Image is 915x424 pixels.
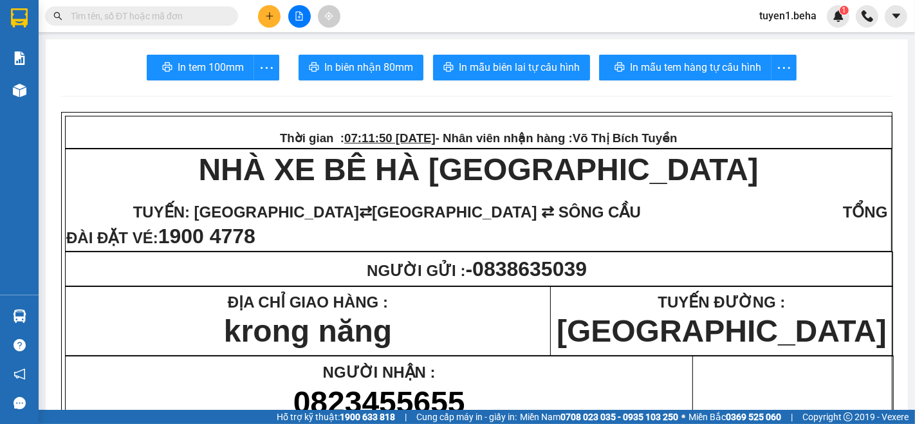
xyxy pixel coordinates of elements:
img: qr-code [767,364,819,416]
button: more [254,55,279,80]
img: phone-icon [862,10,873,22]
span: ⚪️ [681,414,685,419]
img: warehouse-icon [13,309,26,323]
span: In biên nhận 80mm [324,59,413,75]
span: more [254,60,279,76]
span: TUYẾN: [GEOGRAPHIC_DATA] [133,203,359,221]
span: printer [309,62,319,74]
span: tuyen1.beha [749,8,827,24]
span: copyright [844,412,853,421]
span: - [466,257,587,281]
span: aim [324,12,333,21]
span: | [405,410,407,424]
span: ⇄ [359,203,372,221]
span: TUYẾN ĐƯỜNG : [658,293,786,311]
span: NGƯỜI NHẬN : [323,364,436,381]
span: Thời gian : - Nhân viên nhận hàng : [280,131,678,145]
span: 07:11:50 [DATE] [344,131,436,145]
span: search [53,12,62,21]
span: printer [443,62,454,74]
img: solution-icon [13,51,26,65]
span: 0823455655 [293,385,465,419]
button: aim [318,5,340,28]
button: plus [258,5,281,28]
button: printerIn tem 100mm [147,55,254,80]
span: plus [265,12,274,21]
span: Miền Nam [520,410,678,424]
strong: 1900 633 818 [340,412,395,422]
img: warehouse-icon [13,84,26,97]
span: In tem 100mm [178,59,244,75]
span: Cung cấp máy in - giấy in: [416,410,517,424]
button: caret-down [885,5,907,28]
span: In mẫu biên lai tự cấu hình [459,59,580,75]
span: 0838635039 [472,257,587,281]
span: Miền Bắc [689,410,781,424]
sup: 1 [840,6,849,15]
span: krong năng [224,314,392,348]
span: [GEOGRAPHIC_DATA] ⇄ SÔNG CẦU [372,203,641,221]
span: printer [162,62,172,74]
span: | [791,410,793,424]
button: more [771,55,797,80]
button: printerIn mẫu biên lai tự cấu hình [433,55,590,80]
strong: ĐỊA CHỈ GIAO HÀNG : [228,293,388,311]
strong: NHÀ XE BÊ HÀ [GEOGRAPHIC_DATA] [198,152,758,187]
span: 1900 4778 [158,225,255,248]
img: logo-vxr [11,8,28,28]
button: file-add [288,5,311,28]
img: icon-new-feature [833,10,844,22]
span: Hỗ trợ kỹ thuật: [277,410,395,424]
span: NGƯỜI GỬI : [367,262,591,279]
input: Tìm tên, số ĐT hoặc mã đơn [71,9,223,23]
strong: 0369 525 060 [726,412,781,422]
span: more [772,60,796,76]
span: 1 [842,6,846,15]
span: caret-down [891,10,902,22]
span: [GEOGRAPHIC_DATA] [557,314,887,348]
span: Võ Thị Bích Tuyền [573,131,678,145]
strong: 0708 023 035 - 0935 103 250 [560,412,678,422]
button: printerIn biên nhận 80mm [299,55,423,80]
span: TỔNG ĐÀI ĐẶT VÉ: [66,203,888,246]
button: printerIn mẫu tem hàng tự cấu hình [599,55,772,80]
span: printer [615,62,625,74]
span: file-add [295,12,304,21]
span: message [14,397,26,409]
span: notification [14,368,26,380]
span: question-circle [14,339,26,351]
span: In mẫu tem hàng tự cấu hình [630,59,761,75]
